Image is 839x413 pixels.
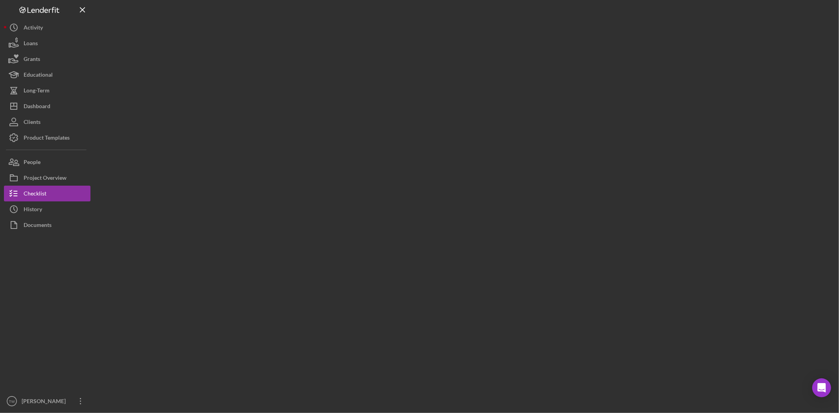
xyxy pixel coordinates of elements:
div: Activity [24,20,43,37]
button: Project Overview [4,170,90,186]
button: Long-Term [4,83,90,98]
div: Documents [24,217,52,235]
text: TW [9,399,15,404]
button: Product Templates [4,130,90,146]
button: Checklist [4,186,90,201]
div: Product Templates [24,130,70,147]
div: History [24,201,42,219]
div: Long-Term [24,83,50,100]
div: Loans [24,35,38,53]
div: [PERSON_NAME] [20,393,71,411]
div: Project Overview [24,170,66,188]
button: Clients [4,114,90,130]
button: TW[PERSON_NAME] [4,393,90,409]
button: Educational [4,67,90,83]
button: Loans [4,35,90,51]
div: Grants [24,51,40,69]
div: Open Intercom Messenger [812,378,831,397]
button: Activity [4,20,90,35]
div: Dashboard [24,98,50,116]
div: People [24,154,41,172]
div: Clients [24,114,41,132]
div: Educational [24,67,53,85]
button: Dashboard [4,98,90,114]
button: Documents [4,217,90,233]
div: Checklist [24,186,46,203]
button: People [4,154,90,170]
button: Grants [4,51,90,67]
button: History [4,201,90,217]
